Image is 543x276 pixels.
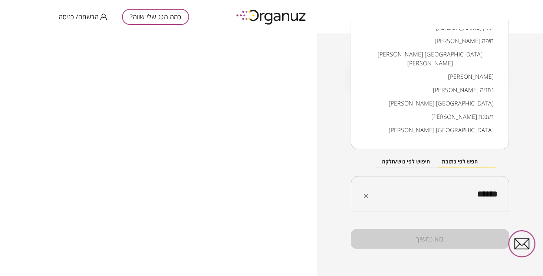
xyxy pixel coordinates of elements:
[361,83,500,97] li: [PERSON_NAME] נתניה
[361,34,500,48] li: [PERSON_NAME] חיפה
[361,191,371,201] button: Clear
[122,9,189,25] button: כמה הגג שלי שווה?
[376,156,436,168] button: חיפוש לפי גוש/חלקה
[361,70,500,83] li: [PERSON_NAME]
[361,123,500,137] li: [PERSON_NAME] [GEOGRAPHIC_DATA]
[361,97,500,110] li: [PERSON_NAME] [GEOGRAPHIC_DATA]
[361,48,500,70] li: [PERSON_NAME] [GEOGRAPHIC_DATA][PERSON_NAME]
[59,12,107,22] button: הרשמה/ כניסה
[59,13,99,20] span: הרשמה/ כניסה
[231,7,313,27] img: logo
[436,156,484,168] button: חפש לפי כתובת
[361,110,500,123] li: [PERSON_NAME] רעננה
